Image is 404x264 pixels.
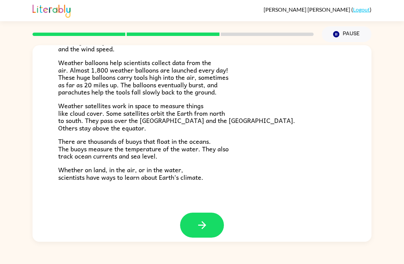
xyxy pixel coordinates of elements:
a: Logout [353,6,370,13]
img: Literably [33,3,71,18]
span: Weather satellites work in space to measure things like cloud cover. Some satellites orbit the Ea... [58,101,295,133]
div: ( ) [264,6,371,13]
span: There are thousands of buoys that float in the oceans. The buoys measure the temperature of the w... [58,136,229,161]
span: Weather balloons help scientists collect data from the air. Almost 1,800 weather balloons are lau... [58,58,228,97]
button: Pause [322,26,371,42]
span: Whether on land, in the air, or in the water, scientists have ways to learn about Earth’s climate. [58,165,203,182]
span: [PERSON_NAME] [PERSON_NAME] [264,6,351,13]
